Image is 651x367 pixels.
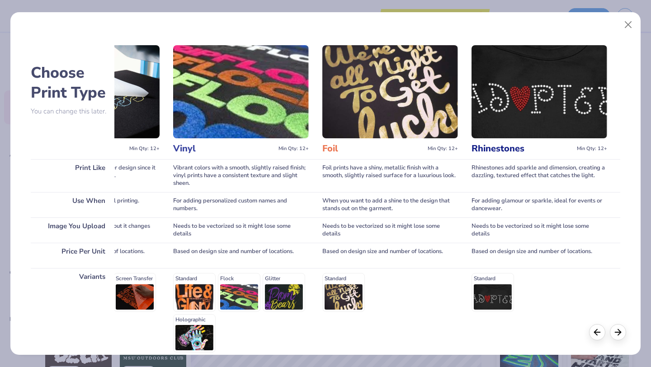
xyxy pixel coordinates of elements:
div: Rhinestones add sparkle and dimension, creating a dazzling, textured effect that catches the light. [472,159,607,192]
div: Vibrant colors with a smooth, slightly raised finish; vinyl prints have a consistent texture and ... [173,159,309,192]
button: Close [620,16,637,33]
span: Min Qty: 12+ [129,146,160,152]
h3: Foil [322,143,424,155]
div: Foil prints have a shiny, metallic finish with a smooth, slightly raised surface for a luxurious ... [322,159,458,192]
div: Based on design size and number of locations. [322,243,458,268]
div: Needs to be vectorized so it might lose some details [322,217,458,243]
p: You can change this later. [31,108,114,115]
div: Vibrant colors with a raised, thicker design since it is heat transferred on the garment. [24,159,160,192]
h3: Vinyl [173,143,275,155]
img: Foil [322,45,458,138]
div: Price Per Unit [31,243,114,268]
div: Based on design size and number of locations. [472,243,607,268]
div: Based on design size and number of locations. [173,243,309,268]
div: Needs to be vectorized so it might lose some details [173,217,309,243]
div: Print Like [31,159,114,192]
span: Min Qty: 12+ [278,146,309,152]
h2: Choose Print Type [31,63,114,103]
div: Image You Upload [31,217,114,243]
div: Variants [31,268,114,358]
img: Vinyl [173,45,309,138]
div: Needs to be vectorized so it might lose some details [472,217,607,243]
div: Won't be vectorized so nothing about it changes [24,217,160,243]
div: Use When [31,192,114,217]
span: Min Qty: 12+ [428,146,458,152]
div: For adding personalized custom names and numbers. [173,192,309,217]
span: Min Qty: 12+ [577,146,607,152]
div: Based on design size and number of locations. [24,243,160,268]
div: When you want to add a shine to the design that stands out on the garment. [322,192,458,217]
div: For full-color prints without digital printing. [24,192,160,217]
h3: Rhinestones [472,143,573,155]
div: For adding glamour or sparkle, ideal for events or dancewear. [472,192,607,217]
img: Rhinestones [472,45,607,138]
